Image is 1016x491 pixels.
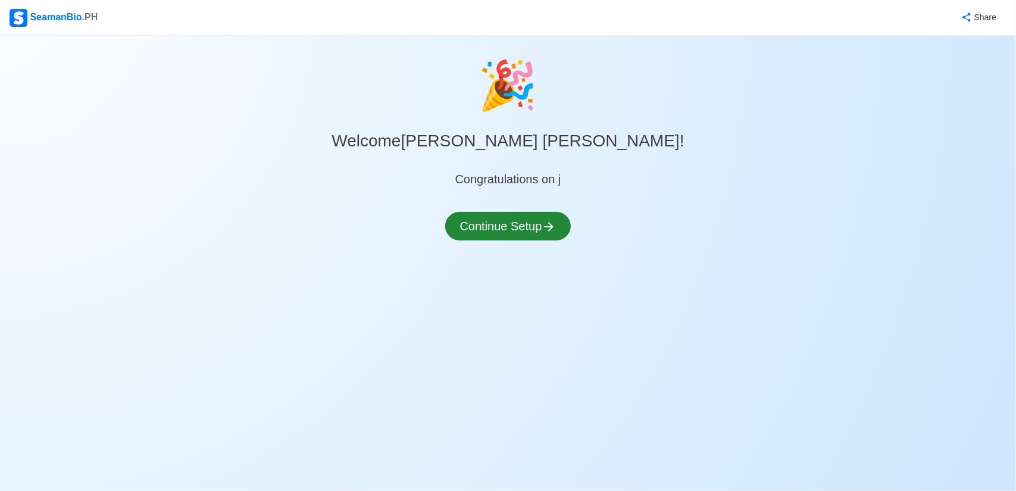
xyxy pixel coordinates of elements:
button: Continue Setup [445,212,571,240]
img: Logo [10,9,27,27]
div: celebrate [479,50,538,121]
span: .PH [82,12,98,22]
h3: Welcome [PERSON_NAME] [PERSON_NAME] ! [332,121,684,151]
div: Congratulations on j [455,170,561,188]
div: SeamanBio [10,9,98,27]
button: Share [949,6,1006,29]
